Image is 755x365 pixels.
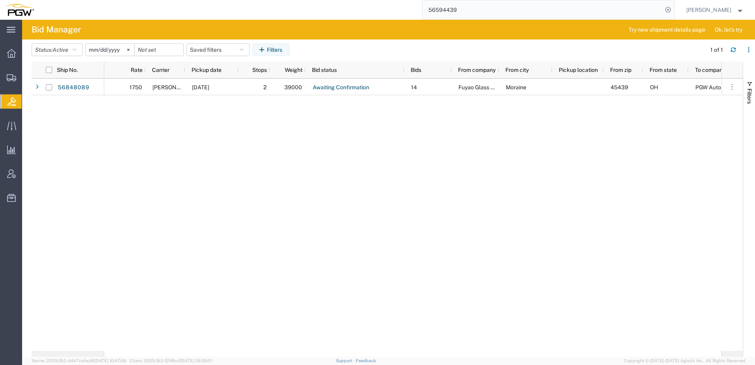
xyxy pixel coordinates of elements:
span: 09/24/2025 [192,84,209,90]
span: Nolan Transportation Group, LLC [152,84,265,90]
button: [PERSON_NAME] [686,5,744,15]
span: From zip [610,67,631,73]
span: [DATE] 09:39:01 [180,358,212,363]
span: [DATE] 10:47:06 [94,358,126,363]
span: Bids [411,67,421,73]
input: Search for shipment number, reference number [423,0,663,19]
span: From city [505,67,529,73]
a: Awaiting Confirmation [312,81,370,94]
span: Amber Hickey [686,6,731,14]
a: Support [336,358,356,363]
span: Weight [276,67,302,73]
span: From state [650,67,677,73]
span: Client: 2025.19.0-129fbcf [130,358,212,363]
span: 1750 [130,84,142,90]
span: Stops [245,67,267,73]
div: 1 of 1 [710,46,724,54]
input: Not set [135,44,183,56]
img: logo [6,4,34,16]
span: To company [695,67,725,73]
a: 56848089 [57,81,90,94]
span: OH [650,84,658,90]
span: Try new shipment details page [629,26,705,34]
span: Active [53,47,68,53]
span: Filters [746,88,753,104]
span: Carrier [152,67,169,73]
button: Saved filters [186,43,250,56]
span: Moraine [506,84,526,90]
span: Pickup date [192,67,222,73]
span: 45439 [610,84,628,90]
span: Rate [111,67,143,73]
button: Status:Active [32,43,83,56]
h4: Bid Manager [32,20,81,40]
button: Ok, let's try [708,23,749,36]
input: Not set [86,44,134,56]
span: Fuyao Glass America Inc [458,84,521,90]
span: 39000 [284,84,302,90]
span: From company [458,67,496,73]
button: Filters [252,43,289,56]
span: Ship No. [57,67,78,73]
span: Copyright © [DATE]-[DATE] Agistix Inc., All Rights Reserved [624,357,746,364]
span: Server: 2025.19.0-d447cefac8f [32,358,126,363]
a: Feedback [356,358,376,363]
span: Pickup location [559,67,598,73]
span: 14 [411,84,417,90]
span: 2 [263,84,267,90]
span: Bid status [312,67,337,73]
